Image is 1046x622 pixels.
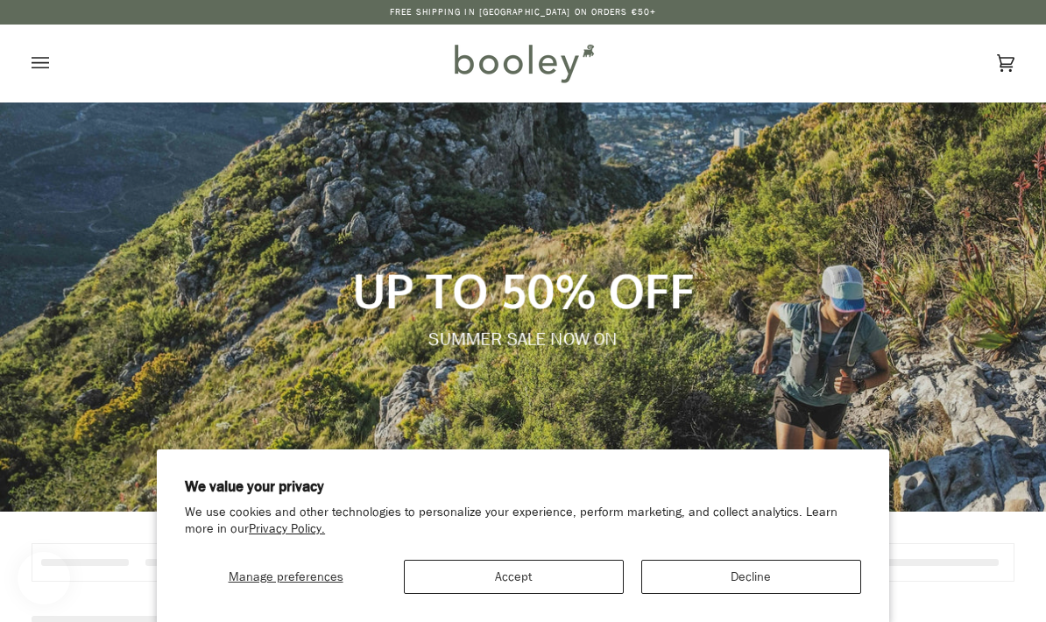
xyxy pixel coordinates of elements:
[404,560,624,594] button: Accept
[447,38,600,88] img: Booley
[18,552,70,604] iframe: Button to open loyalty program pop-up
[32,25,84,102] button: Open menu
[390,5,656,19] p: Free Shipping in [GEOGRAPHIC_DATA] on Orders €50+
[229,569,343,585] span: Manage preferences
[185,560,386,594] button: Manage preferences
[641,560,861,594] button: Decline
[225,327,821,352] p: SUMMER SALE NOW ON
[225,261,821,319] p: UP TO 50% OFF
[185,505,861,538] p: We use cookies and other technologies to personalize your experience, perform marketing, and coll...
[185,477,861,497] h2: We value your privacy
[249,520,325,537] a: Privacy Policy.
